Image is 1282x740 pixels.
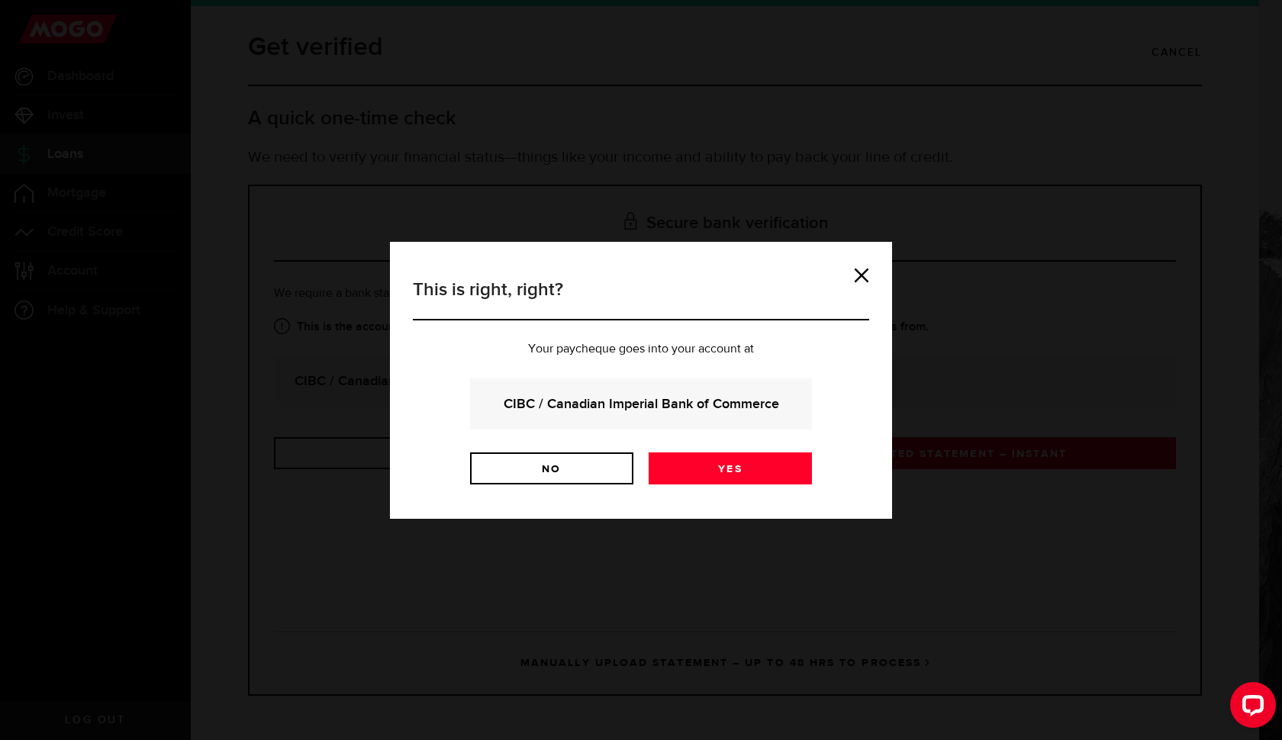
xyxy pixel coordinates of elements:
strong: CIBC / Canadian Imperial Bank of Commerce [491,394,791,414]
a: No [470,452,633,484]
iframe: LiveChat chat widget [1218,676,1282,740]
p: Your paycheque goes into your account at [413,343,869,356]
h3: This is right, right? [413,276,869,320]
a: Yes [649,452,812,484]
